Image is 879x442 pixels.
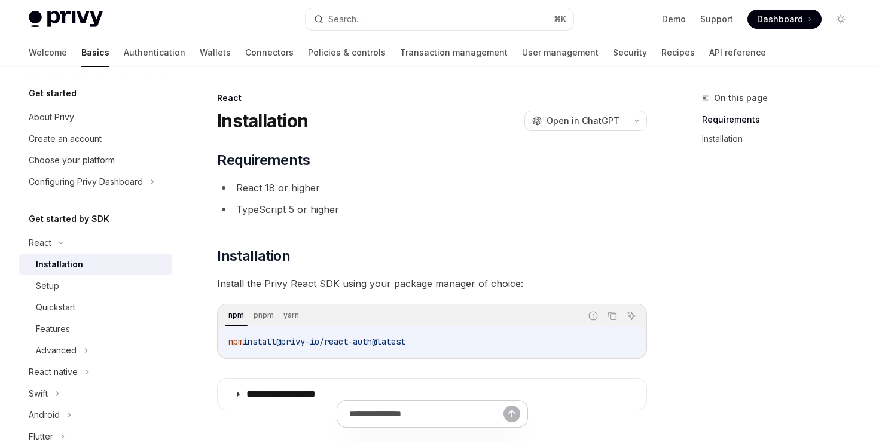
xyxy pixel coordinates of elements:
div: Quickstart [36,300,75,315]
a: Transaction management [400,38,508,67]
a: Create an account [19,128,172,150]
h1: Installation [217,110,308,132]
a: Support [700,13,733,25]
div: Choose your platform [29,153,115,167]
span: @privy-io/react-auth@latest [276,336,405,347]
span: install [243,336,276,347]
a: Authentication [124,38,185,67]
span: ⌘ K [554,14,566,24]
div: Configuring Privy Dashboard [29,175,143,189]
a: Setup [19,275,172,297]
a: Requirements [702,110,860,129]
span: Requirements [217,151,310,170]
div: Search... [328,12,362,26]
a: Wallets [200,38,231,67]
a: User management [522,38,599,67]
a: Basics [81,38,109,67]
span: npm [228,336,243,347]
button: Open in ChatGPT [524,111,627,131]
span: Install the Privy React SDK using your package manager of choice: [217,275,647,292]
a: Welcome [29,38,67,67]
button: Search...⌘K [306,8,573,30]
div: React [217,92,647,104]
div: Advanced [36,343,77,358]
li: TypeScript 5 or higher [217,201,647,218]
a: Recipes [661,38,695,67]
a: Choose your platform [19,150,172,171]
a: Features [19,318,172,340]
div: npm [225,308,248,322]
button: Toggle dark mode [831,10,850,29]
button: Ask AI [624,308,639,324]
a: Quickstart [19,297,172,318]
a: API reference [709,38,766,67]
a: About Privy [19,106,172,128]
div: Swift [29,386,48,401]
span: Open in ChatGPT [547,115,619,127]
div: Android [29,408,60,422]
span: On this page [714,91,768,105]
a: Security [613,38,647,67]
div: Features [36,322,70,336]
div: React [29,236,51,250]
a: Connectors [245,38,294,67]
a: Demo [662,13,686,25]
div: yarn [280,308,303,322]
a: Policies & controls [308,38,386,67]
img: light logo [29,11,103,28]
div: Setup [36,279,59,293]
li: React 18 or higher [217,179,647,196]
div: About Privy [29,110,74,124]
h5: Get started by SDK [29,212,109,226]
button: Send message [503,406,520,422]
h5: Get started [29,86,77,100]
div: React native [29,365,78,379]
div: Installation [36,257,83,272]
button: Report incorrect code [585,308,601,324]
a: Installation [702,129,860,148]
button: Copy the contents from the code block [605,308,620,324]
div: Create an account [29,132,102,146]
div: pnpm [250,308,277,322]
span: Installation [217,246,290,266]
span: Dashboard [757,13,803,25]
a: Installation [19,254,172,275]
a: Dashboard [747,10,822,29]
